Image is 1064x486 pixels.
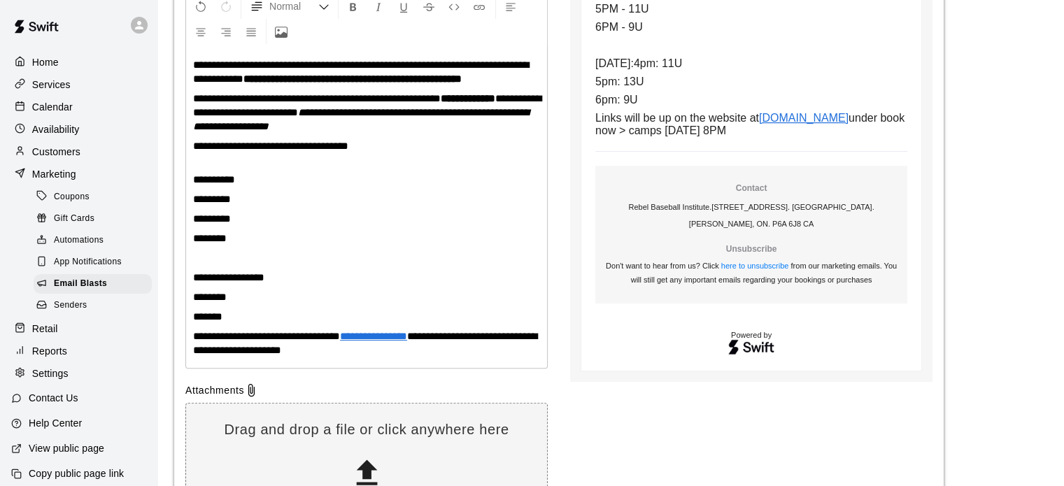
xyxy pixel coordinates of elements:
a: Customers [11,141,146,162]
a: App Notifications [34,252,157,273]
button: Upload Image [269,19,293,44]
a: Senders [34,295,157,317]
span: Coupons [54,190,90,204]
p: Rebel Baseball Institute . [STREET_ADDRESS]. [GEOGRAPHIC_DATA]. [PERSON_NAME], ON. P6A 6J8 CA [601,199,902,232]
div: Senders [34,296,152,315]
a: Settings [11,363,146,384]
p: Drag and drop a file or click anywhere here [186,420,547,439]
p: Don't want to hear from us? Click from our marketing emails. You will still get any important ema... [601,259,902,287]
span: 6pm: 9U [595,94,637,106]
a: Calendar [11,97,146,117]
span: Email Blasts [54,277,107,291]
span: 5PM - 11U [595,3,648,15]
span: under book now > camps [DATE] 8PM [595,112,907,136]
a: Retail [11,318,146,339]
p: Unsubscribe [601,243,902,255]
p: Calendar [32,100,73,114]
p: Home [32,55,59,69]
p: Settings [32,366,69,380]
p: Contact Us [29,391,78,405]
span: App Notifications [54,255,122,269]
p: Services [32,78,71,92]
a: Marketing [11,164,146,185]
button: Justify Align [239,19,263,44]
span: 5pm: 13U [595,76,644,87]
span: Senders [54,299,87,313]
span: Automations [54,234,104,248]
p: Reports [32,344,67,358]
img: Swift logo [728,338,775,357]
a: here to unsubscribe [721,262,789,270]
p: Customers [32,145,80,159]
a: Reports [11,341,146,362]
span: 6PM - 9U [595,21,643,33]
p: Retail [32,322,58,336]
a: Gift Cards [34,208,157,229]
a: Email Blasts [34,273,157,295]
a: Services [11,74,146,95]
p: Availability [32,122,80,136]
span: Gift Cards [54,212,94,226]
div: Coupons [34,187,152,207]
p: Marketing [32,167,76,181]
div: Attachments [185,383,548,397]
div: App Notifications [34,252,152,272]
p: Contact [601,183,902,194]
p: Copy public page link [29,466,124,480]
span: [DATE]:4pm: 11U [595,57,682,69]
div: Gift Cards [34,209,152,229]
p: View public page [29,441,104,455]
button: Center Align [189,19,213,44]
div: Automations [34,231,152,250]
div: Email Blasts [34,274,152,294]
p: Powered by [595,331,907,339]
a: Home [11,52,146,73]
a: Coupons [34,186,157,208]
a: Availability [11,119,146,140]
p: Help Center [29,416,82,430]
button: Right Align [214,19,238,44]
a: Automations [34,230,157,252]
span: Links will be up on the website at [595,112,759,124]
a: [DOMAIN_NAME] [759,112,849,124]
